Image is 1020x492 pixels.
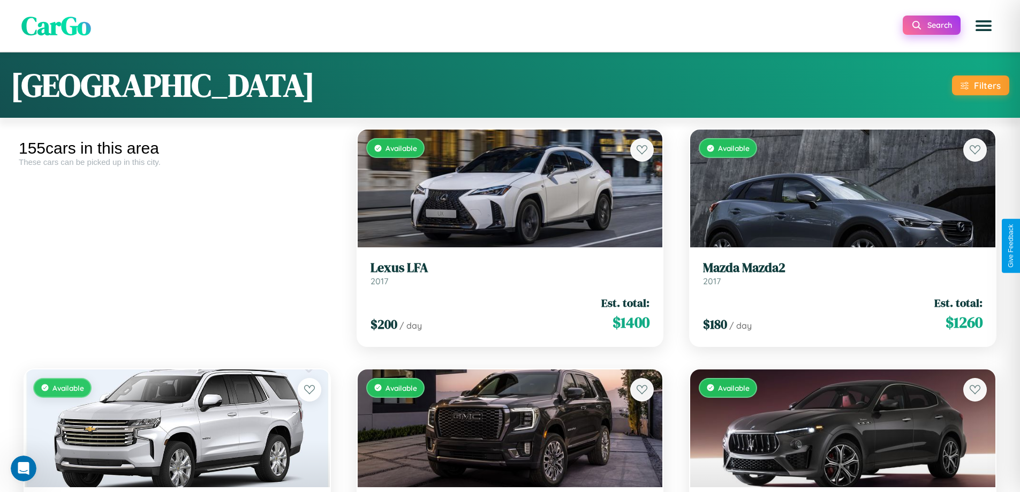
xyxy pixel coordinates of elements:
button: Search [903,16,961,35]
a: Lexus LFA2017 [371,260,650,286]
h1: [GEOGRAPHIC_DATA] [11,63,315,107]
span: $ 1400 [613,312,649,333]
span: $ 200 [371,315,397,333]
h3: Mazda Mazda2 [703,260,983,276]
div: Filters [974,80,1001,91]
div: These cars can be picked up in this city. [19,157,336,166]
span: Est. total: [934,295,983,311]
span: $ 180 [703,315,727,333]
span: Available [52,383,84,392]
h3: Lexus LFA [371,260,650,276]
a: Mazda Mazda22017 [703,260,983,286]
span: Search [927,20,952,30]
span: 2017 [703,276,721,286]
span: Est. total: [601,295,649,311]
span: Available [386,143,417,153]
span: Available [386,383,417,392]
span: / day [399,320,422,331]
button: Filters [952,75,1009,95]
span: Available [718,143,750,153]
iframe: Intercom live chat [11,456,36,481]
span: Available [718,383,750,392]
span: $ 1260 [946,312,983,333]
span: CarGo [21,8,91,43]
div: 155 cars in this area [19,139,336,157]
span: 2017 [371,276,388,286]
div: Give Feedback [1007,224,1015,268]
button: Open menu [969,11,999,41]
span: / day [729,320,752,331]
